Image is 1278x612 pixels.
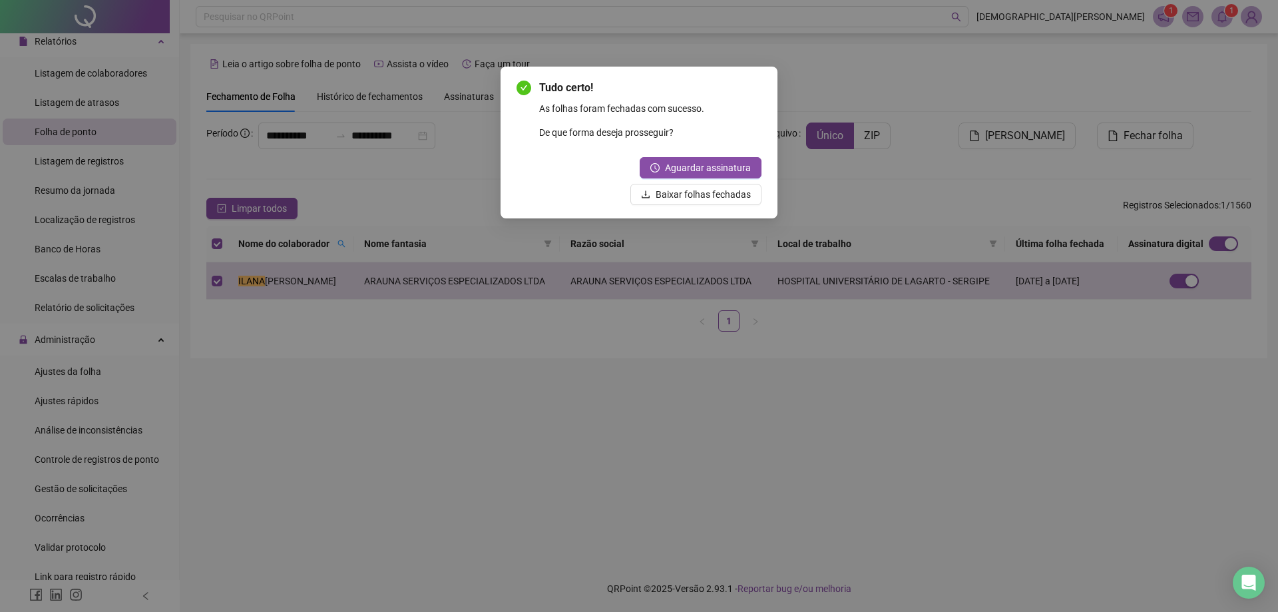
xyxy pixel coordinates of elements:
span: clock-circle [650,163,660,172]
p: As folhas foram fechadas com sucesso. [539,101,761,116]
span: check-circle [517,81,531,95]
button: Baixar folhas fechadas [630,184,761,205]
span: Baixar folhas fechadas [656,187,751,202]
span: Aguardar assinatura [665,160,751,175]
span: Tudo certo! [539,80,761,96]
span: download [641,190,650,199]
div: Open Intercom Messenger [1233,567,1265,599]
button: Aguardar assinatura [640,157,761,178]
p: De que forma deseja prosseguir? [539,125,761,140]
